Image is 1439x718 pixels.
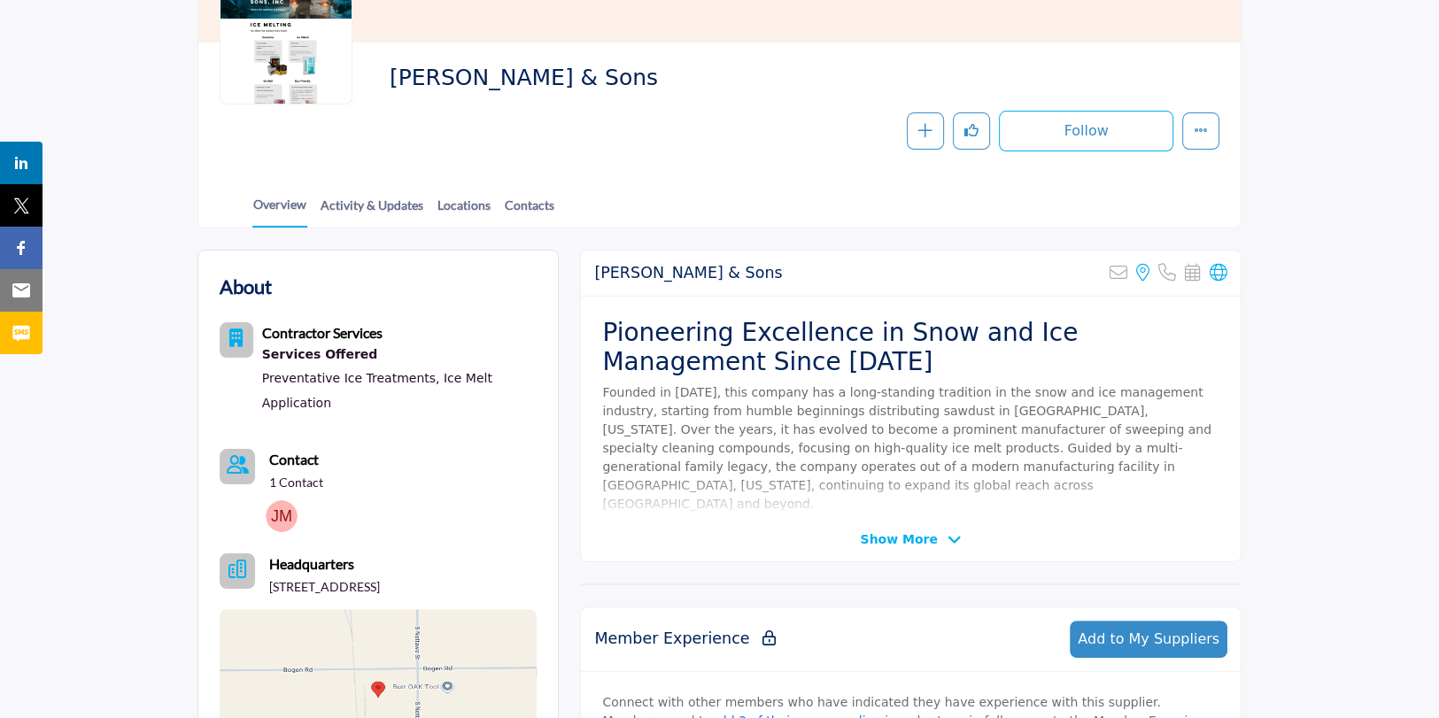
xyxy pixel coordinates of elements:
a: Overview [252,195,307,228]
h2: Pioneering Excellence in Snow and Ice Management Since [DATE] [602,318,1219,377]
div: Services Offered refers to the specific products, assistance, or expertise a business provides to... [262,344,538,367]
b: Contact [269,451,319,467]
a: Activity & Updates [320,196,424,227]
button: Follow [999,111,1173,151]
b: Contractor Services [262,324,383,341]
h2: About [220,272,272,301]
a: Link of redirect to contact page [220,449,255,484]
img: James M. [266,500,298,532]
button: Add to My Suppliers [1070,621,1227,658]
p: [STREET_ADDRESS] [269,578,380,596]
h2: Frank Miller & Sons [594,264,782,282]
b: Headquarters [269,553,354,575]
button: Like [953,112,990,150]
button: Contact-Employee Icon [220,449,255,484]
a: Contacts [504,196,555,227]
a: Preventative Ice Treatments, [262,371,440,385]
span: Add to My Suppliers [1078,630,1219,647]
button: Category Icon [220,322,253,358]
span: Frank Miller & Sons [390,64,789,93]
h2: Member Experience [594,629,775,648]
a: Contact [269,449,319,470]
p: Founded in [DATE], this company has a long-standing tradition in the snow and ice management indu... [602,383,1219,513]
a: Services Offered [262,344,538,367]
a: Ice Melt Application [262,371,492,410]
a: Locations [437,196,491,227]
button: Headquarter icon [220,553,255,589]
button: More details [1182,112,1219,150]
a: 1 Contact [269,474,323,491]
span: Show More [860,530,937,549]
a: Contractor Services [262,327,383,341]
